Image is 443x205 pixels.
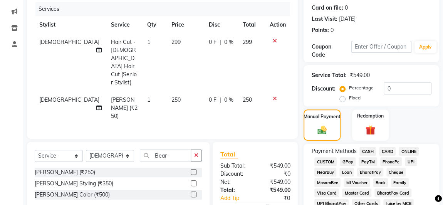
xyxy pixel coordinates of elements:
[344,4,347,12] div: 0
[35,16,106,34] th: Stylist
[342,188,371,197] span: Master Card
[147,96,150,103] span: 1
[359,157,377,166] span: PayTM
[330,26,333,34] div: 0
[255,170,296,178] div: ₹0
[414,41,436,53] button: Apply
[215,170,255,178] div: Discount:
[111,96,138,119] span: [PERSON_NAME] (₹250)
[147,39,150,45] span: 1
[374,188,411,197] span: BharatPay Card
[311,26,329,34] div: Points:
[243,39,252,45] span: 299
[405,157,417,166] span: UPI
[391,178,409,187] span: Family
[359,147,376,156] span: CASH
[35,191,110,199] div: [PERSON_NAME] Color (₹500)
[220,96,221,104] span: |
[311,71,346,79] div: Service Total:
[311,4,343,12] div: Card on file:
[349,94,360,101] label: Fixed
[265,16,290,34] th: Action
[339,168,354,176] span: Loan
[314,188,339,197] span: Visa Card
[380,157,402,166] span: PhonePe
[209,96,216,104] span: 0 F
[311,85,335,93] div: Discount:
[255,186,296,194] div: ₹549.00
[311,43,351,59] div: Coupon Code
[215,186,255,194] div: Total:
[35,180,113,188] div: [PERSON_NAME] Styling (₹350)
[224,38,233,46] span: 0 %
[143,16,167,34] th: Qty
[314,157,337,166] span: CUSTOM
[311,147,356,155] span: Payment Methods
[171,96,181,103] span: 250
[349,71,369,79] div: ₹549.00
[304,113,341,120] label: Manual Payment
[243,96,252,103] span: 250
[255,162,296,170] div: ₹549.00
[224,96,233,104] span: 0 %
[220,38,221,46] span: |
[35,2,296,16] div: Services
[344,178,370,187] span: MI Voucher
[357,113,384,119] label: Redemption
[204,16,238,34] th: Disc
[357,168,383,176] span: BharatPay
[209,38,216,46] span: 0 F
[379,147,396,156] span: CARD
[39,96,99,103] span: [DEMOGRAPHIC_DATA]
[255,178,296,186] div: ₹549.00
[386,168,406,176] span: Cheque
[314,168,336,176] span: NearBuy
[339,15,355,23] div: [DATE]
[262,194,296,202] div: ₹0
[167,16,204,34] th: Price
[373,178,388,187] span: Bank
[311,15,337,23] div: Last Visit:
[215,194,262,202] a: Add Tip
[315,125,330,135] img: _cash.svg
[111,39,137,86] span: Hair Cut - [DEMOGRAPHIC_DATA] Hair Cut (Senior Stylist)
[349,84,373,91] label: Percentage
[399,147,419,156] span: ONLINE
[106,16,143,34] th: Service
[171,39,181,45] span: 299
[215,162,255,170] div: Sub Total:
[215,178,255,186] div: Net:
[35,168,95,176] div: [PERSON_NAME] (₹250)
[362,124,379,136] img: _gift.svg
[39,39,99,45] span: [DEMOGRAPHIC_DATA]
[220,150,238,158] span: Total
[140,150,191,161] input: Search or Scan
[340,157,356,166] span: GPay
[314,178,341,187] span: MosamBee
[238,16,265,34] th: Total
[351,41,411,53] input: Enter Offer / Coupon Code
